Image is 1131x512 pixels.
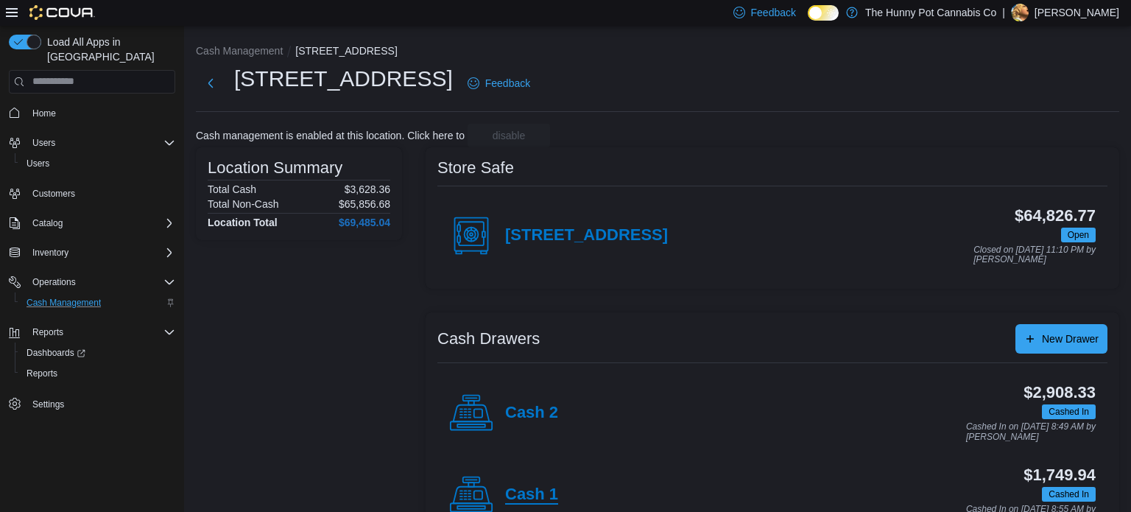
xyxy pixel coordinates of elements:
button: disable [468,124,550,147]
button: Customers [3,183,181,204]
span: Settings [32,399,64,410]
h1: [STREET_ADDRESS] [234,64,453,94]
span: Feedback [485,76,530,91]
button: Reports [27,323,69,341]
p: The Hunny Pot Cannabis Co [865,4,996,21]
a: Customers [27,185,81,203]
span: Dashboards [21,344,175,362]
span: Users [27,134,175,152]
span: Reports [27,368,57,379]
span: disable [493,128,525,143]
nav: Complex example [9,97,175,453]
button: Settings [3,393,181,414]
span: Catalog [32,217,63,229]
h3: Location Summary [208,159,342,177]
span: Reports [32,326,63,338]
p: Closed on [DATE] 11:10 PM by [PERSON_NAME] [973,245,1096,265]
button: Catalog [3,213,181,234]
span: Cashed In [1049,488,1089,501]
button: Users [27,134,61,152]
h4: Location Total [208,217,278,228]
p: Cashed In on [DATE] 8:49 AM by [PERSON_NAME] [966,422,1096,442]
button: Users [15,153,181,174]
h4: $69,485.04 [339,217,390,228]
span: Users [21,155,175,172]
img: Cova [29,5,95,20]
span: Load All Apps in [GEOGRAPHIC_DATA] [41,35,175,64]
span: New Drawer [1042,332,1099,346]
button: Reports [15,363,181,384]
span: Cashed In [1042,487,1096,502]
p: | [1002,4,1005,21]
h3: Cash Drawers [437,330,540,348]
span: Home [27,104,175,122]
a: Settings [27,396,70,413]
span: Users [27,158,49,169]
button: Inventory [3,242,181,263]
button: [STREET_ADDRESS] [295,45,397,57]
p: $65,856.68 [339,198,390,210]
button: Users [3,133,181,153]
span: Reports [27,323,175,341]
a: Feedback [462,69,536,98]
button: Cash Management [196,45,283,57]
span: Customers [32,188,75,200]
span: Feedback [751,5,796,20]
h4: [STREET_ADDRESS] [505,226,668,245]
button: Catalog [27,214,68,232]
nav: An example of EuiBreadcrumbs [196,43,1119,61]
span: Operations [27,273,175,291]
p: $3,628.36 [345,183,390,195]
h3: Store Safe [437,159,514,177]
a: Home [27,105,62,122]
button: Home [3,102,181,124]
button: Operations [3,272,181,292]
p: [PERSON_NAME] [1035,4,1119,21]
span: Reports [21,365,175,382]
h3: $1,749.94 [1023,466,1096,484]
span: Catalog [27,214,175,232]
span: Cashed In [1042,404,1096,419]
span: Open [1068,228,1089,242]
span: Inventory [27,244,175,262]
button: Inventory [27,244,74,262]
span: Operations [32,276,76,288]
button: Cash Management [15,292,181,313]
div: Ryan Noble [1011,4,1029,21]
span: Cash Management [21,294,175,312]
button: Reports [3,322,181,343]
a: Dashboards [15,343,181,363]
span: Open [1061,228,1096,242]
span: Users [32,137,55,149]
h4: Cash 2 [505,404,558,423]
input: Dark Mode [808,5,839,21]
h3: $64,826.77 [1015,207,1096,225]
a: Reports [21,365,63,382]
button: Operations [27,273,82,291]
p: Cash management is enabled at this location. Click here to [196,130,465,141]
a: Dashboards [21,344,91,362]
span: Cash Management [27,297,101,309]
span: Home [32,108,56,119]
h6: Total Non-Cash [208,198,279,210]
span: Cashed In [1049,405,1089,418]
h4: Cash 1 [505,485,558,505]
button: Next [196,69,225,98]
span: Inventory [32,247,68,259]
a: Cash Management [21,294,107,312]
span: Customers [27,184,175,203]
a: Users [21,155,55,172]
h6: Total Cash [208,183,256,195]
span: Dashboards [27,347,85,359]
h3: $2,908.33 [1023,384,1096,401]
span: Settings [27,394,175,413]
button: New Drawer [1015,324,1107,354]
